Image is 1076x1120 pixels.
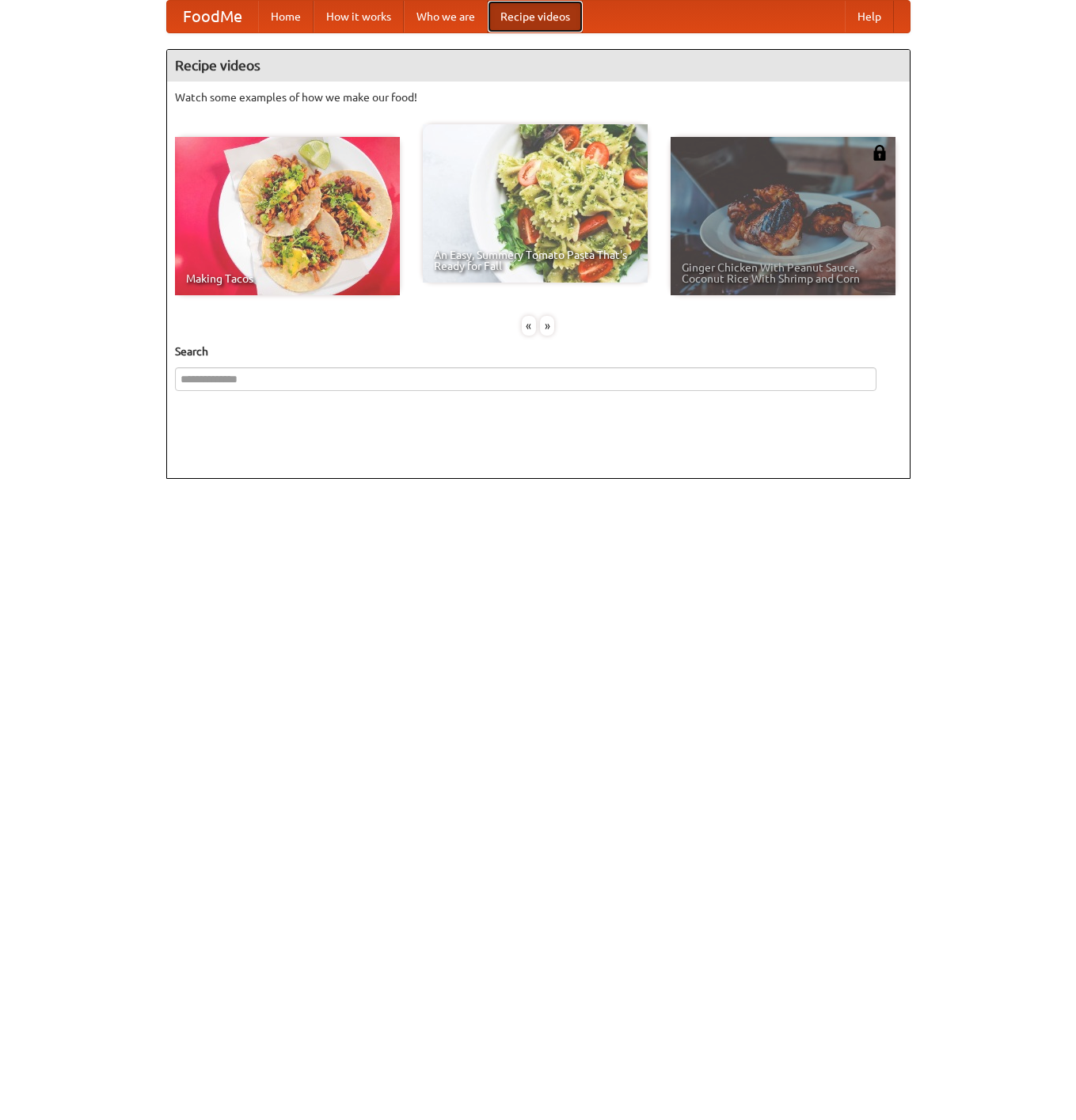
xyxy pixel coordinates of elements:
span: An Easy, Summery Tomato Pasta That's Ready for Fall [434,249,637,271]
a: Making Tacos [175,137,400,295]
a: FoodMe [167,1,258,32]
a: Recipe videos [488,1,583,32]
a: Who we are [404,1,488,32]
a: How it works [314,1,404,32]
div: « [522,316,536,336]
a: Home [258,1,314,32]
p: Watch some examples of how we make our food! [175,89,902,105]
h4: Recipe videos [167,50,910,82]
a: Help [845,1,894,32]
a: An Easy, Summery Tomato Pasta That's Ready for Fall [423,124,648,283]
div: » [540,316,554,336]
img: 483408.png [872,145,888,161]
h5: Search [175,344,902,359]
span: Making Tacos [186,273,389,284]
